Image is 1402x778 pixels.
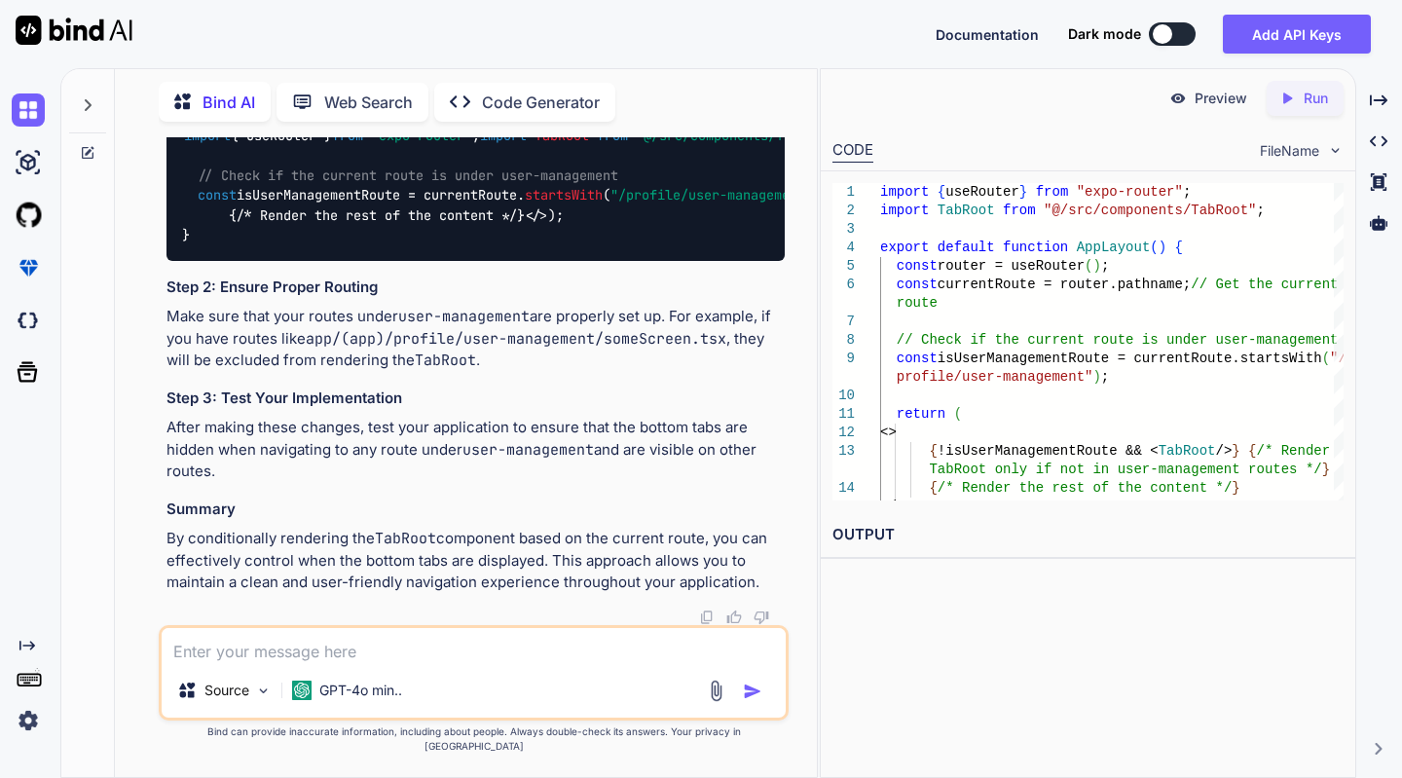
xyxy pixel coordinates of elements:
[255,683,272,699] img: Pick Models
[159,724,788,754] p: Bind can provide inaccurate information, including about people. Always double-check its answers....
[832,442,855,461] div: 13
[525,187,603,204] span: startsWith
[936,26,1039,43] span: Documentation
[1248,443,1256,459] span: {
[1150,240,1158,255] span: (
[832,139,873,163] div: CODE
[306,329,726,349] code: app/(app)/profile/user-management/someScreen.tsx
[198,187,237,204] span: const
[1232,480,1239,496] span: }
[166,528,784,594] p: By conditionally rendering the component based on the current route, you can effectively control ...
[166,417,784,483] p: After making these changes, test your application to ensure that the bottom tabs are hidden when ...
[897,258,938,274] span: const
[16,16,132,45] img: Bind AI
[897,406,945,422] span: return
[1260,141,1319,161] span: FileName
[1101,369,1109,385] span: ;
[938,351,1322,366] span: isUserManagementRoute = currentRoute.startsWith
[929,443,937,459] span: {
[832,331,855,350] div: 8
[938,184,945,200] span: {
[1183,184,1191,200] span: ;
[938,480,1232,496] span: /* Render the rest of the content */
[897,277,938,292] span: const
[1330,351,1347,366] span: "/
[953,406,961,422] span: (
[929,462,1321,477] span: TabRoot only if not in user-management routes */
[292,681,312,700] img: GPT-4o mini
[897,295,938,311] span: route
[462,440,594,460] code: user-management
[1035,184,1068,200] span: from
[832,387,855,405] div: 10
[726,610,742,625] img: like
[938,240,995,255] span: default
[1215,443,1232,459] span: />
[929,480,937,496] span: {
[1003,240,1068,255] span: function
[166,499,784,521] h3: Summary
[832,405,855,424] div: 11
[821,512,1355,558] h2: OUTPUT
[832,479,855,498] div: 14
[880,425,897,440] span: <>
[12,146,45,179] img: ai-studio
[1174,240,1182,255] span: {
[1169,90,1187,107] img: preview
[166,277,784,299] h3: Step 2: Ensure Proper Routing
[1321,351,1329,366] span: (
[754,610,769,625] img: dislike
[832,350,855,368] div: 9
[1076,240,1150,255] span: AppLayout
[1191,277,1338,292] span: // Get the current
[1306,332,1339,348] span: ment
[1232,443,1239,459] span: }
[945,184,1019,200] span: useRouter
[1092,369,1100,385] span: )
[1085,258,1092,274] span: (
[832,257,855,276] div: 5
[699,610,715,625] img: copy
[12,304,45,337] img: darkCloudIdeIcon
[1158,240,1165,255] span: )
[415,351,476,370] code: TabRoot
[832,424,855,442] div: 12
[324,91,413,114] p: Web Search
[525,206,548,224] span: </>
[832,202,855,220] div: 2
[743,682,762,701] img: icon
[204,681,249,700] p: Source
[203,91,255,114] p: Bind AI
[880,240,929,255] span: export
[1195,89,1247,108] p: Preview
[1044,203,1256,218] span: "@/src/components/TabRoot"
[398,307,530,326] code: user-management
[166,388,784,410] h3: Step 3: Test Your Implementation
[1327,142,1344,159] img: chevron down
[1068,24,1141,44] span: Dark mode
[166,306,784,372] p: Make sure that your routes under are properly set up. For example, if you have routes like , they...
[1321,462,1329,477] span: }
[832,313,855,331] div: 7
[938,258,1085,274] span: router = useRouter
[936,24,1039,45] button: Documentation
[1304,89,1328,108] p: Run
[375,529,436,548] code: TabRoot
[832,220,855,239] div: 3
[610,187,813,204] span: "/profile/user-management"
[897,332,1306,348] span: // Check if the current route is under user-manage
[832,239,855,257] div: 4
[832,183,855,202] div: 1
[880,499,904,514] span: </>
[897,351,938,366] span: const
[938,203,995,218] span: TabRoot
[12,704,45,737] img: settings
[938,443,1159,459] span: !isUserManagementRoute && <
[12,251,45,284] img: premium
[938,277,1191,292] span: currentRoute = router.pathname;
[1256,443,1330,459] span: /* Render
[482,91,600,114] p: Code Generator
[832,276,855,294] div: 6
[1158,443,1215,459] span: TabRoot
[12,199,45,232] img: githubLight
